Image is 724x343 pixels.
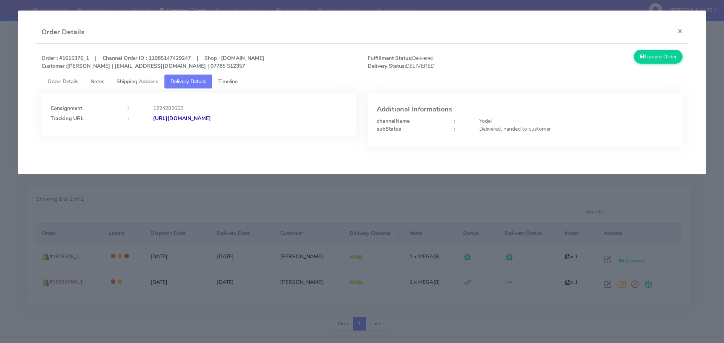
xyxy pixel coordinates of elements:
strong: Order : #1615376_1 | Channel Order ID : 11985147429247 | Shop : [DOMAIN_NAME] [PERSON_NAME] | [EM... [41,55,264,70]
span: Order Details [48,78,78,85]
strong: : [454,117,455,125]
strong: [URL][DOMAIN_NAME] [153,115,211,122]
strong: Tracking URL [51,115,84,122]
h4: Additional Informations [377,106,673,113]
div: Yodel [474,117,679,125]
span: Timeline [218,78,238,85]
span: Shipping Address [117,78,158,85]
button: Update Order [634,50,683,64]
div: 1224292652 [147,104,353,112]
strong: : [127,115,129,122]
button: Close [672,21,689,41]
strong: Consignment [51,105,82,112]
ul: Tabs [41,75,683,88]
strong: Delivery Status: [368,63,406,70]
strong: channelName [377,117,410,125]
strong: : [454,125,455,133]
span: Delivered DELIVERED [362,54,525,70]
strong: Customer : [41,63,67,70]
strong: subStatus [377,125,401,133]
span: Notes [90,78,104,85]
strong: Fulfillment Status: [368,55,412,62]
div: Delivered, handed to customer [474,125,679,133]
h4: Order Details [41,27,84,37]
span: Delivery Details [170,78,206,85]
strong: : [127,105,129,112]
